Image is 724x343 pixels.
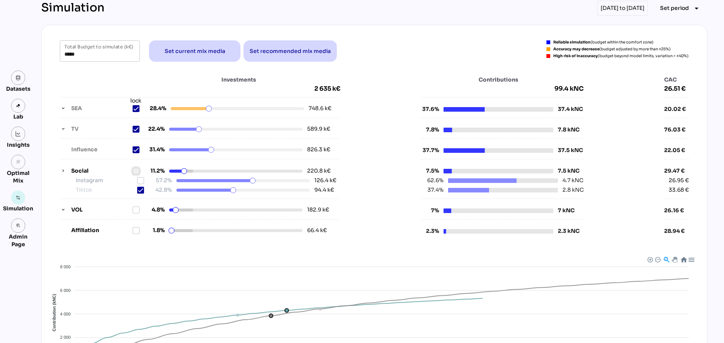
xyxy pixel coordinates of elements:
[64,40,135,62] input: Total Budget to simulate (k€)
[558,227,580,235] div: 2.3 kNC
[664,126,689,133] div: 76.03 €
[148,104,166,112] span: 28.4%
[558,167,580,176] div: 7.5 kNC
[165,46,225,56] span: Set current mix media
[243,40,337,62] button: Set recommended mix media
[146,206,165,214] span: 4.8%
[444,76,553,83] span: Contributions
[421,167,439,175] span: 7.5%
[7,141,30,149] div: Insights
[71,206,132,214] label: VOL
[558,207,575,215] div: 7 kNC
[76,186,137,194] label: Tiktok
[664,167,689,175] div: 29.47 €
[664,85,689,93] span: 26.51 €
[309,104,333,112] div: 748.6 k€
[558,126,580,134] div: 7.8 kNC
[553,40,654,44] div: (budget within the comfort zone)
[553,54,689,58] div: (budget beyond model limits, variation > ±40%)
[41,1,104,16] div: Simulation
[664,146,689,154] div: 22.05 €
[421,126,439,134] span: 7.8%
[60,288,71,293] tspan: 6 000
[60,335,71,340] tspan: 2 000
[647,256,652,262] div: Zoom In
[307,146,332,154] div: 826.3 k€
[663,256,670,263] div: Selection Zoom
[307,206,332,214] div: 182.9 k€
[664,227,689,235] div: 28.94 €
[16,131,21,136] img: graph.svg
[314,176,339,184] div: 126.4 k€
[3,169,33,184] div: Optimal Mix
[307,167,332,175] div: 220.8 k€
[3,205,33,212] div: Simulation
[250,46,331,56] span: Set recommended mix media
[664,207,689,214] div: 26.16 €
[3,233,33,248] div: Admin Page
[71,226,132,234] label: Affiliation
[553,46,599,51] strong: Accuracy may decrease
[314,186,339,194] div: 94.4 k€
[16,223,21,228] i: admin_panel_settings
[664,76,689,83] span: CAC
[421,227,439,235] span: 2.3%
[680,256,687,263] div: Reset Zoom
[154,176,172,184] span: 57.2%
[558,146,583,154] div: 37.5 kNC
[553,53,598,58] strong: High risk of inaccuracy
[562,176,583,184] div: 4.7 kNC
[16,75,21,80] img: data.svg
[425,186,444,194] span: 37.4%
[558,105,583,113] div: 37.4 kNC
[76,176,137,184] label: Instagram
[146,125,165,133] span: 22.4%
[146,226,165,234] span: 1.8%
[562,186,584,194] div: 2.8 kNC
[146,146,165,154] span: 31.4%
[172,76,305,83] span: Investments
[654,2,707,15] button: Expand "Set period"
[688,256,694,263] div: Menu
[660,3,689,13] span: Set period
[16,159,21,165] i: grain
[655,256,660,262] div: Zoom Out
[425,176,444,184] span: 62.6%
[669,186,689,194] div: 33.68 €
[130,97,141,105] div: lock
[149,40,240,62] button: Set current mix media
[421,207,439,215] span: 7%
[71,104,132,112] label: SEA
[71,146,132,154] label: Influence
[597,1,648,16] div: [DATE] to [DATE]
[421,85,583,93] span: 99.4 kNC
[16,103,21,109] img: lab.svg
[421,105,439,113] span: 37.6%
[60,312,71,316] tspan: 4 000
[669,176,689,184] div: 26.95 €
[16,195,21,200] img: settings.svg
[71,167,132,175] label: Social
[307,226,332,234] div: 66.4 k€
[553,47,671,51] div: (budget adjusted by more than ±25%)
[314,85,340,93] span: 2 635 k€
[692,4,701,13] i: arrow_drop_down
[154,186,172,194] span: 42.8%
[10,113,27,120] div: Lab
[6,85,30,93] div: Datasets
[553,40,591,45] strong: Reliable simulation
[672,257,676,261] div: Panning
[71,125,132,133] label: TV
[146,167,165,175] span: 11.2%
[52,294,56,332] text: Contribution (kNC)
[664,105,689,113] div: 20.02 €
[421,146,439,154] span: 37.7%
[60,264,71,269] tspan: 8 000
[307,125,332,133] div: 589.9 k€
